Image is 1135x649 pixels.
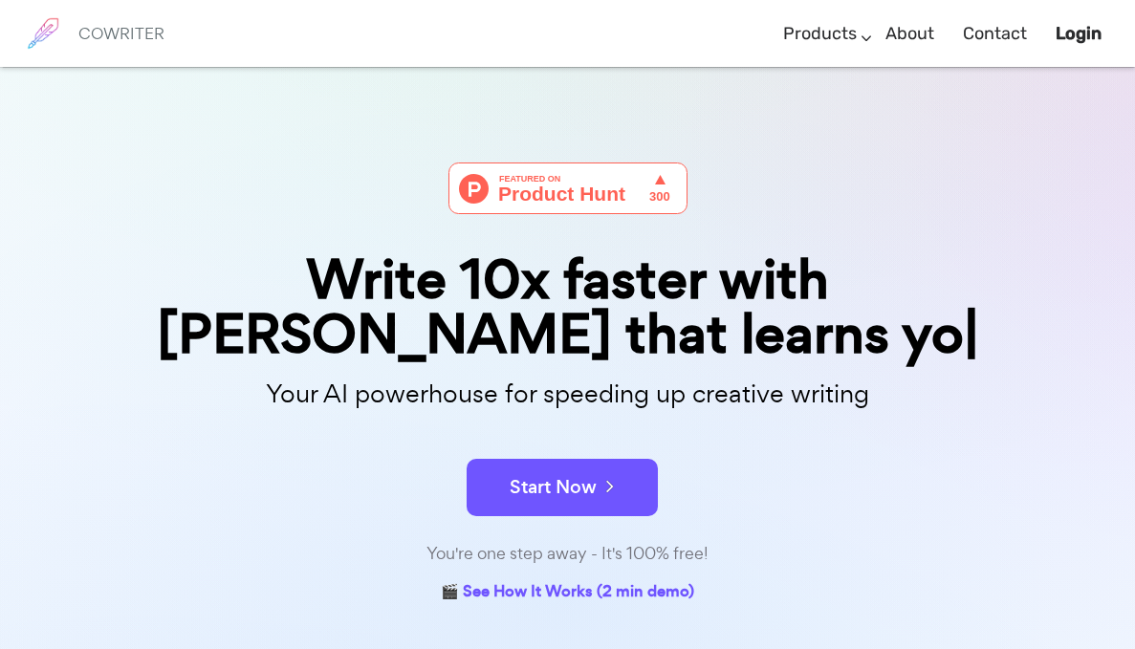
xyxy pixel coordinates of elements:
[90,540,1046,568] div: You're one step away - It's 100% free!
[1056,6,1102,62] a: Login
[783,6,857,62] a: Products
[90,374,1046,415] p: Your AI powerhouse for speeding up creative writing
[467,459,658,516] button: Start Now
[90,252,1046,361] div: Write 10x faster with [PERSON_NAME] that learns yo
[1056,23,1102,44] b: Login
[448,162,688,214] img: Cowriter - Your AI buddy for speeding up creative writing | Product Hunt
[885,6,934,62] a: About
[441,578,694,608] a: 🎬 See How It Works (2 min demo)
[963,6,1027,62] a: Contact
[19,10,67,57] img: brand logo
[78,25,164,42] h6: COWRITER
